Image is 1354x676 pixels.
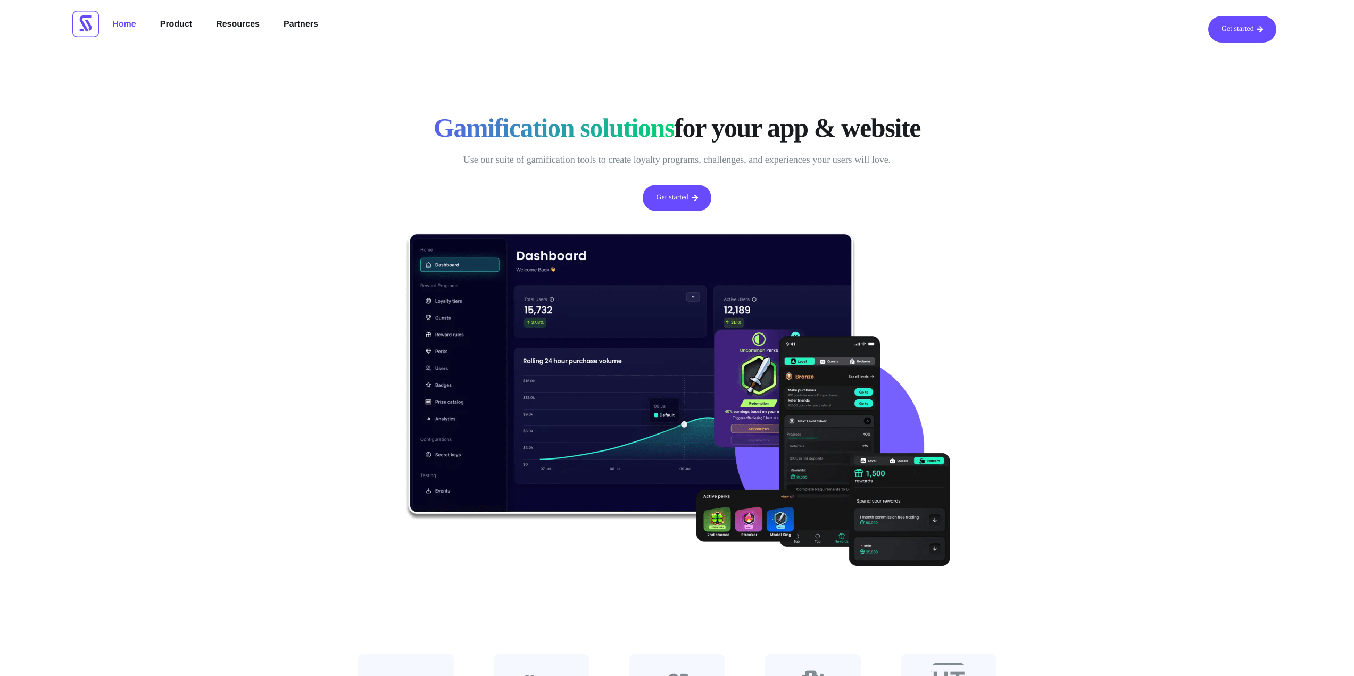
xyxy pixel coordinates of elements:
[417,152,938,169] p: Use our suite of gamification tools to create loyalty programs, challenges, and experiences your ...
[104,16,326,33] nav: Menu
[208,16,268,33] a: Resources
[1208,16,1276,43] a: Get started
[434,112,674,144] span: Gamification solutions
[1222,26,1254,33] span: Get started
[643,185,711,211] a: Get started
[405,232,950,566] img: Scrimmage's control dashboard with frontend loyalty widgets
[276,16,326,33] a: Partners
[152,16,200,33] a: Product
[72,11,99,37] img: Scrimmage Square Icon Logo
[417,112,938,144] h1: for your app & website
[104,16,144,33] a: Home
[656,194,688,202] span: Get started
